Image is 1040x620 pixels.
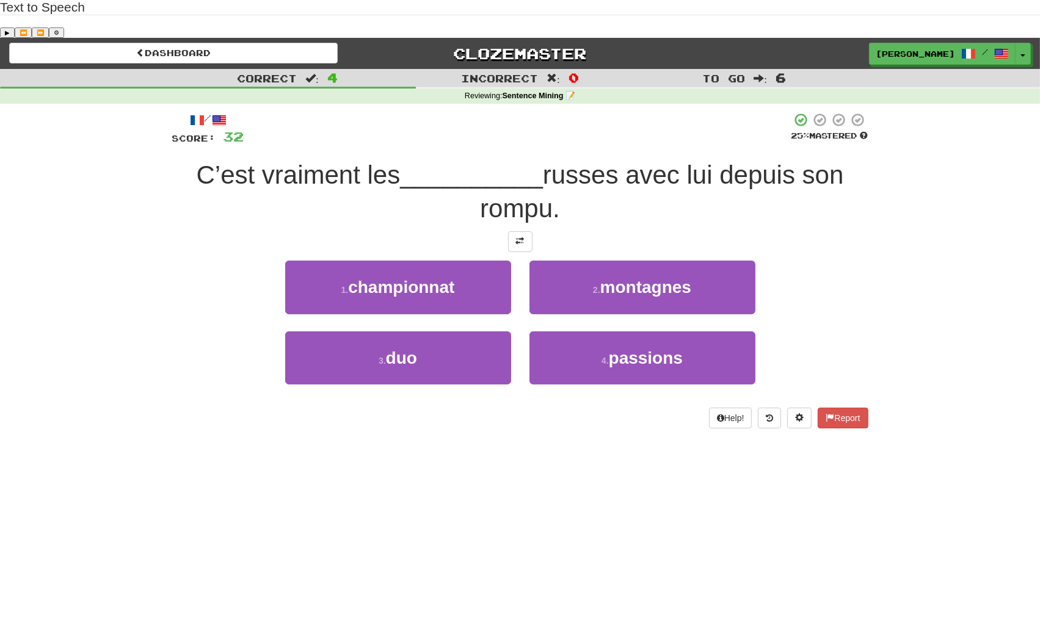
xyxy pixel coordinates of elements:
[758,408,781,428] button: Round history (alt+y)
[503,92,576,100] strong: Sentence Mining 📝
[356,43,685,64] a: Clozemaster
[327,70,338,85] span: 4
[172,112,244,128] div: /
[285,331,511,384] button: 3.duo
[609,348,683,367] span: passions
[461,72,538,84] span: Incorrect
[602,356,609,366] small: 4 .
[593,285,600,295] small: 2 .
[49,27,64,38] button: Settings
[791,131,810,140] span: 25 %
[237,72,297,84] span: Correct
[348,278,454,297] span: championnat
[529,261,755,314] button: 2.montagnes
[709,408,752,428] button: Help!
[754,73,767,84] span: :
[400,160,543,189] span: __________
[982,48,988,56] span: /
[776,70,786,85] span: 6
[869,43,1016,65] a: [PERSON_NAME] /
[600,278,691,297] span: montagnes
[569,70,579,85] span: 0
[9,43,338,63] a: Dashboard
[341,285,349,295] small: 1 .
[32,27,49,38] button: Forward
[791,131,868,142] div: Mastered
[172,133,216,143] span: Score:
[224,129,244,144] span: 32
[305,73,319,84] span: :
[876,48,955,59] span: [PERSON_NAME]
[818,408,868,428] button: Report
[386,348,417,367] span: duo
[529,331,755,384] button: 4.passions
[508,231,533,252] button: Toggle translation (alt+t)
[15,27,32,38] button: Previous
[480,160,843,223] span: russes avec lui depuis son rompu.
[547,73,560,84] span: :
[702,72,745,84] span: To go
[285,261,511,314] button: 1.championnat
[197,160,401,189] span: C’est vraiment les
[379,356,386,366] small: 3 .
